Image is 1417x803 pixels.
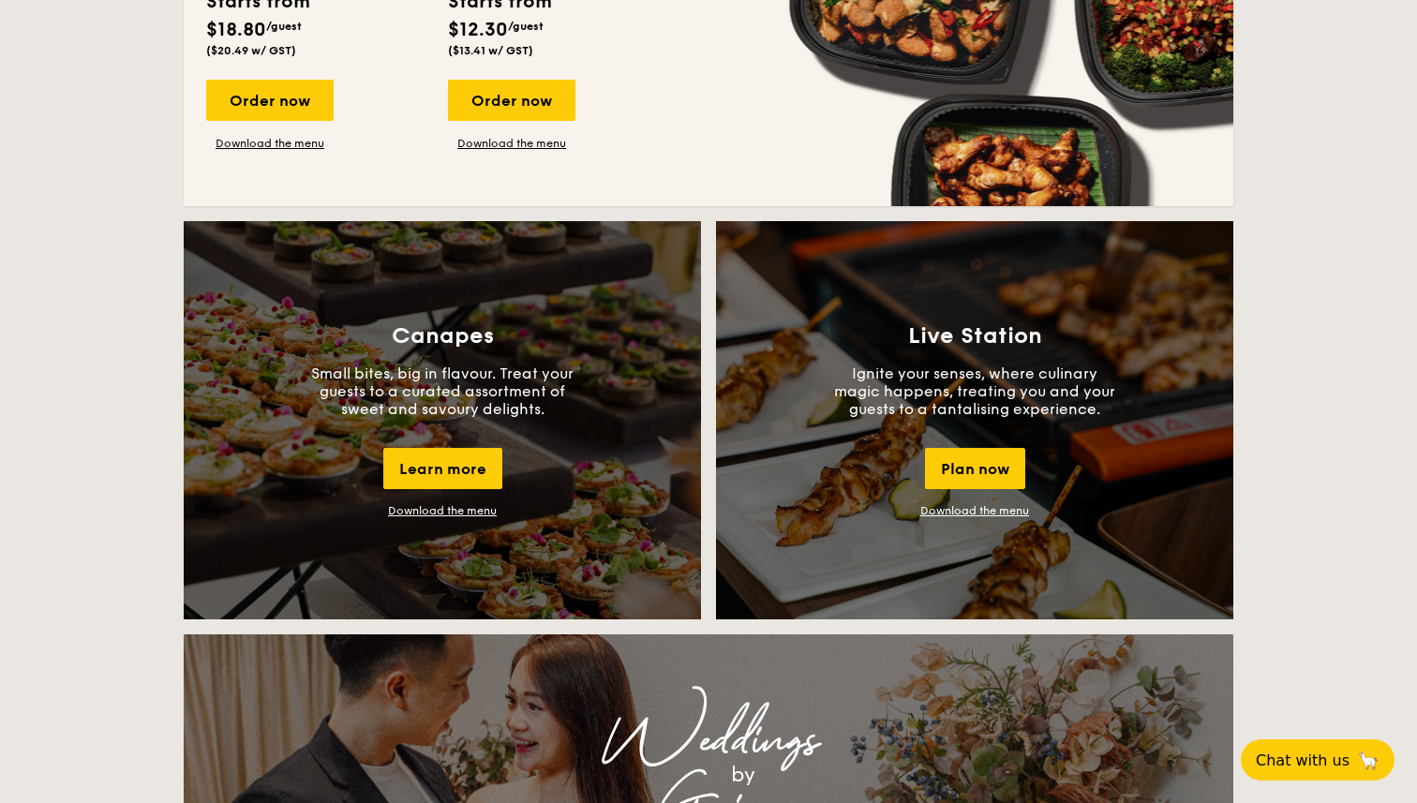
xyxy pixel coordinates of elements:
[1241,739,1395,781] button: Chat with us🦙
[266,20,302,33] span: /guest
[349,724,1068,758] div: Weddings
[1357,750,1380,771] span: 🦙
[448,80,575,121] div: Order now
[908,323,1042,349] h3: Live Station
[448,19,508,41] span: $12.30
[925,448,1025,489] div: Plan now
[508,20,544,33] span: /guest
[392,323,494,349] h3: Canapes
[448,44,533,57] span: ($13.41 w/ GST)
[388,504,497,517] a: Download the menu
[418,758,1068,792] div: by
[383,448,502,489] div: Learn more
[206,44,296,57] span: ($20.49 w/ GST)
[206,136,334,151] a: Download the menu
[206,19,266,41] span: $18.80
[1256,751,1350,769] span: Chat with us
[834,364,1115,418] p: Ignite your senses, where culinary magic happens, treating you and your guests to a tantalising e...
[920,504,1029,517] a: Download the menu
[448,136,575,151] a: Download the menu
[302,364,583,418] p: Small bites, big in flavour. Treat your guests to a curated assortment of sweet and savoury delig...
[206,80,334,121] div: Order now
